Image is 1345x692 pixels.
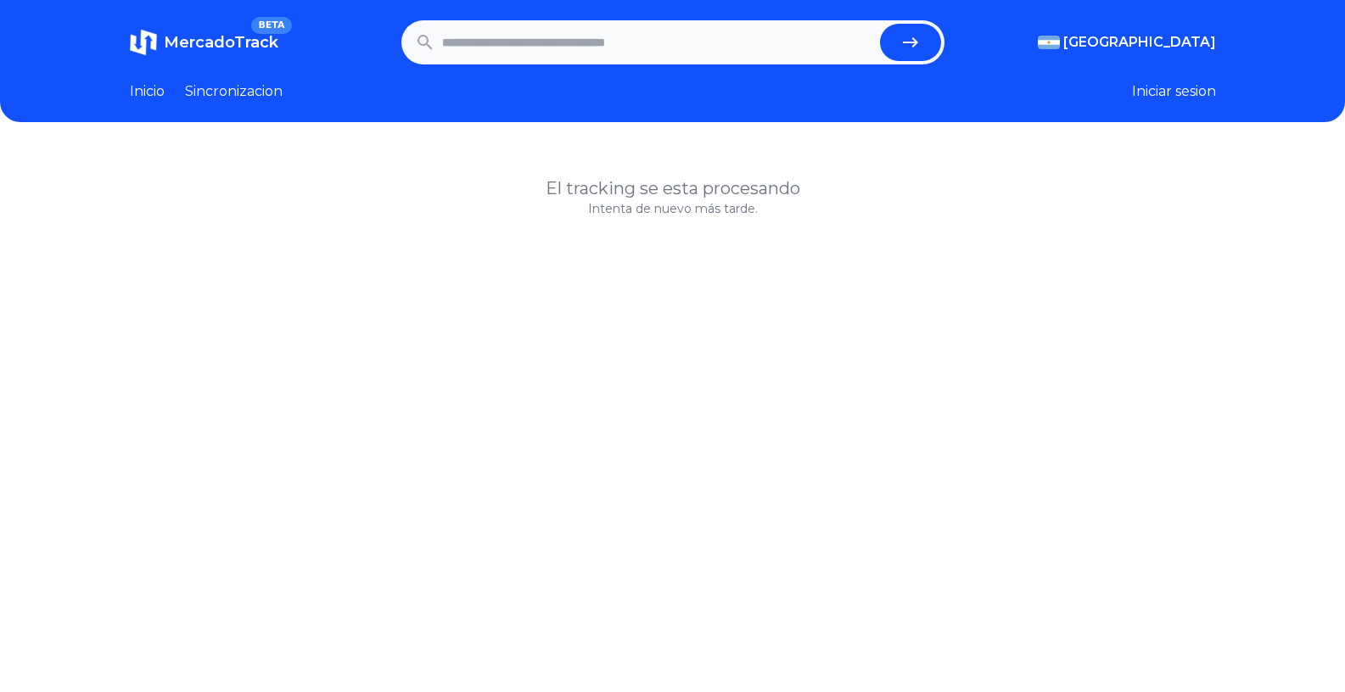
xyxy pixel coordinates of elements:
[130,176,1216,200] h1: El tracking se esta procesando
[164,33,278,52] span: MercadoTrack
[130,81,165,102] a: Inicio
[1063,32,1216,53] span: [GEOGRAPHIC_DATA]
[185,81,283,102] a: Sincronizacion
[1038,36,1060,49] img: Argentina
[1132,81,1216,102] button: Iniciar sesion
[130,29,278,56] a: MercadoTrackBETA
[130,200,1216,217] p: Intenta de nuevo más tarde.
[130,29,157,56] img: MercadoTrack
[251,17,291,34] span: BETA
[1038,32,1216,53] button: [GEOGRAPHIC_DATA]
